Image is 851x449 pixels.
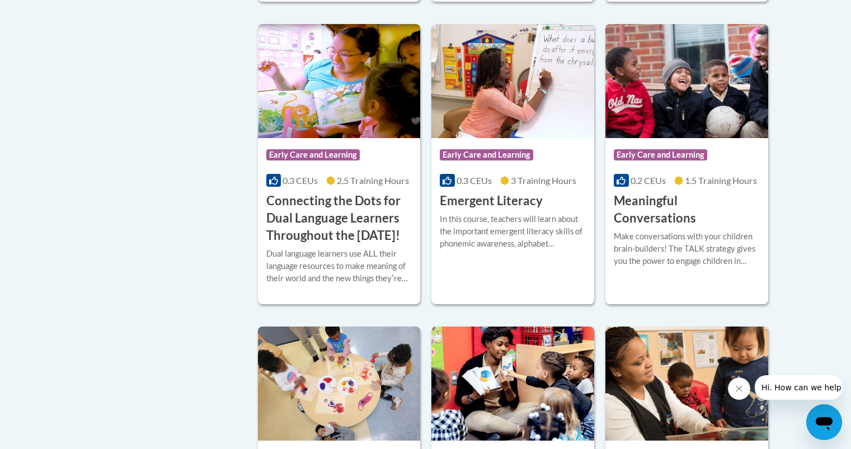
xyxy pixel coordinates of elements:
div: Make conversations with your children brain-builders! The TALK strategy gives you the power to en... [614,230,760,267]
span: 0.2 CEUs [631,175,666,186]
span: Hi. How can we help? [7,8,91,17]
img: Course Logo [605,24,768,138]
img: Course Logo [605,327,768,441]
img: Course Logo [258,327,421,441]
div: Dual language learners use ALL their language resources to make meaning of their world and the ne... [266,248,412,285]
h3: Meaningful Conversations [614,192,760,227]
iframe: Close message [728,377,750,400]
a: Course LogoEarly Care and Learning0.3 CEUs3 Training Hours Emergent LiteracyIn this course, teach... [431,24,594,304]
span: Early Care and Learning [440,149,533,160]
img: Course Logo [431,327,594,441]
h3: Emergent Literacy [440,192,543,210]
img: Course Logo [431,24,594,138]
span: 3 Training Hours [511,175,576,186]
span: 0.3 CEUs [457,175,492,186]
h3: Connecting the Dots for Dual Language Learners Throughout the [DATE]! [266,192,412,244]
span: 1.5 Training Hours [685,175,757,186]
iframe: Message from company [755,375,842,400]
img: Course Logo [258,24,421,138]
span: 0.3 CEUs [283,175,318,186]
span: Early Care and Learning [266,149,360,160]
a: Course LogoEarly Care and Learning0.2 CEUs1.5 Training Hours Meaningful ConversationsMake convers... [605,24,768,304]
span: Early Care and Learning [614,149,707,160]
a: Course LogoEarly Care and Learning0.3 CEUs2.5 Training Hours Connecting the Dots for Dual Languag... [258,24,421,304]
div: In this course, teachers will learn about the important emergent literacy skills of phonemic awar... [440,213,586,250]
iframe: Button to launch messaging window [806,404,842,440]
span: 2.5 Training Hours [337,175,409,186]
